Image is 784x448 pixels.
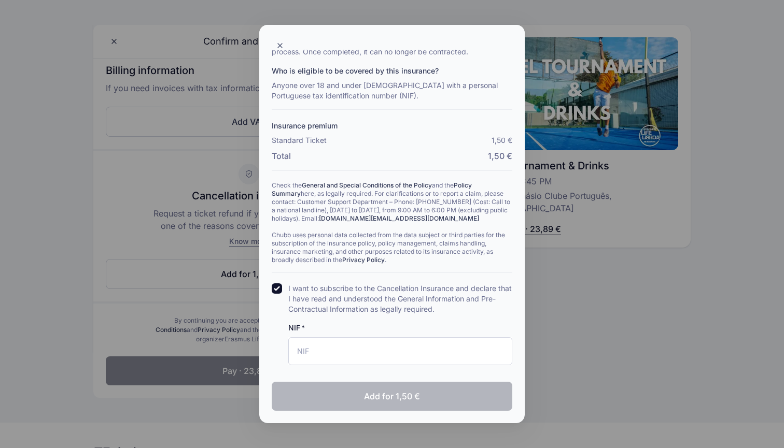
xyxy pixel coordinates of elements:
[272,150,291,162] span: Total
[488,150,512,162] span: 1,50 €
[272,181,512,223] p: Check the and the here, as legally required. For clarifications or to report a claim, please cont...
[319,214,479,222] a: [DOMAIN_NAME][EMAIL_ADDRESS][DOMAIN_NAME]
[272,65,512,76] p: Who is eligible to be covered by this insurance?
[492,135,512,146] div: 1,50 €
[272,382,512,411] button: Add for 1,50 €
[272,231,512,264] p: Chubb uses personal data collected from the data subject or third parties for the subscription of...
[272,135,327,146] p: Standard Ticket
[272,181,472,197] a: Policy Summary
[342,256,385,264] a: Privacy Policy
[272,80,512,101] p: Anyone over 18 and under [DEMOGRAPHIC_DATA] with a personal Portuguese tax identification number ...
[272,120,512,131] p: Insurance premium
[288,283,512,314] label: I want to subscribe to the Cancellation Insurance and declare that I have read and understood the...
[364,390,420,402] span: Add for 1,50 €
[288,323,305,333] label: NIF
[288,337,512,365] input: NIF
[302,181,432,189] a: General and Special Conditions of the Policy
